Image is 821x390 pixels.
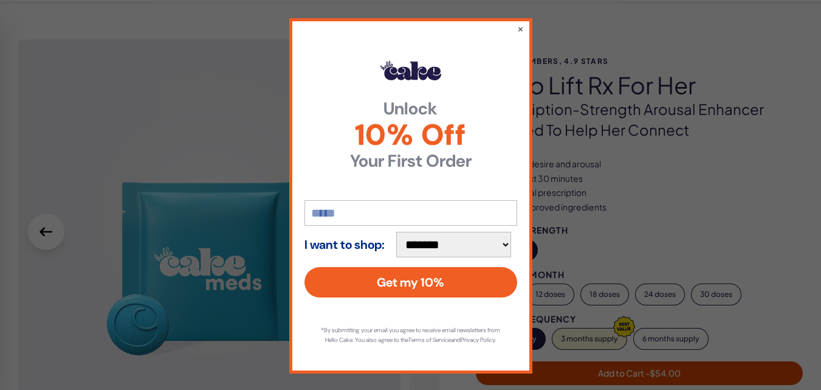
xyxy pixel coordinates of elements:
span: 10% Off [304,120,517,150]
strong: Unlock [304,100,517,117]
strong: I want to shop: [304,238,385,251]
a: Terms of Service [408,336,451,344]
button: Get my 10% [304,267,517,298]
a: Privacy Policy [461,336,495,344]
p: *By submitting your email you agree to receive email newsletters from Hello Cake. You also agree ... [317,326,505,345]
strong: Your First Order [304,153,517,170]
button: × [517,23,524,35]
img: Hello Cake [380,61,441,80]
